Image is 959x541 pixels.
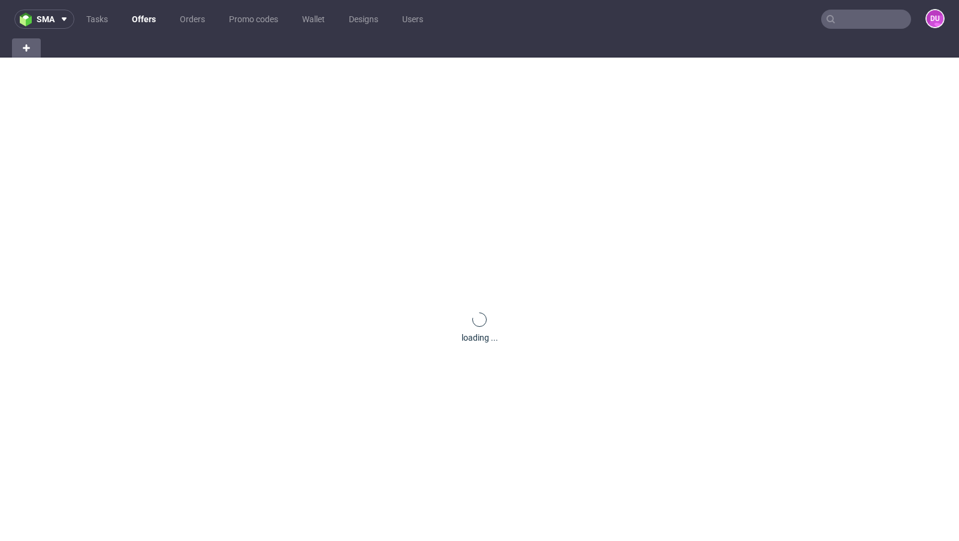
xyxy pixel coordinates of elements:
[462,332,498,344] div: loading ...
[14,10,74,29] button: sma
[20,13,37,26] img: logo
[395,10,430,29] a: Users
[927,10,943,27] figcaption: DU
[79,10,115,29] a: Tasks
[173,10,212,29] a: Orders
[222,10,285,29] a: Promo codes
[295,10,332,29] a: Wallet
[342,10,385,29] a: Designs
[37,15,55,23] span: sma
[125,10,163,29] a: Offers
